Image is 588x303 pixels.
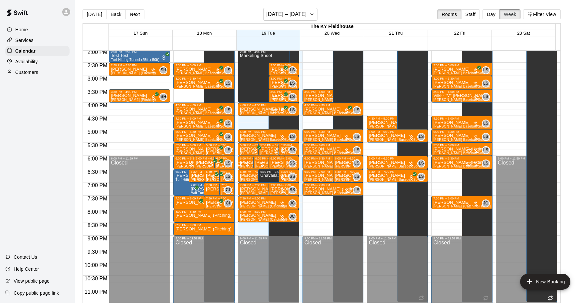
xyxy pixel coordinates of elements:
span: Scott Sizemore [291,146,296,154]
span: [PERSON_NAME] Baseball/Softball (Hitting or Fielding) [271,85,358,88]
span: 5:00 PM [86,129,109,135]
span: [PERSON_NAME] Baseball/Softball (Hitting or Fielding) [175,71,263,75]
div: 6:00 PM – 6:30 PM [286,157,297,160]
span: [PERSON_NAME] Baseball/Softball (Hitting or Fielding) [206,151,294,155]
span: All customers have paid [209,161,215,167]
div: 3:00 PM – 3:30 PM [175,77,233,80]
span: Leo Seminati [485,120,490,128]
div: 6:00 PM – 6:30 PM [175,157,206,160]
span: [PERSON_NAME] Baseball/Softball (Hitting or Fielding) [433,98,521,102]
span: LS [483,120,488,127]
div: Leo Seminati [224,106,232,114]
div: Leo Seminati [482,80,490,88]
div: 4:30 PM – 5:00 PM [433,117,490,120]
span: [PERSON_NAME] (Catching/Hitting) [260,151,318,155]
span: LS [225,147,230,153]
span: LS [483,80,488,87]
div: 5:00 PM – 5:30 PM: Nathan Hacker [431,129,492,143]
span: LS [354,147,359,153]
span: 2:30 PM [86,63,109,68]
div: 2:00 PM – 2:30 PM [111,50,168,54]
span: All customers have paid [215,134,221,141]
span: All customers have paid [279,68,286,74]
div: 3:30 PM – 4:00 PM [304,90,362,94]
span: [PERSON_NAME] Baseball/Softball (Hitting or Fielding) [433,125,521,128]
p: Customers [15,69,38,76]
div: 5:30 PM – 6:00 PM: Kyle Niesen [279,143,299,156]
span: LS [354,160,359,167]
div: 2:30 PM – 3:00 PM [433,64,490,67]
p: Copy public page link [14,290,59,296]
div: 4:00 PM – 4:30 PM: Leo Seminati (Hitting or Fielding) Baseball/Softball [238,103,299,116]
span: LS [225,107,230,114]
span: All customers have paid [279,81,286,88]
span: Leo Seminati [227,80,232,88]
div: 6:00 PM – 6:30 PM: James Niesen [284,156,299,169]
p: Services [15,37,34,44]
div: 2:30 PM – 3:00 PM [271,64,297,67]
span: [PERSON_NAME] Baseball/Softball (Hitting or Fielding) [369,164,457,168]
div: 4:00 PM – 4:30 PM [304,104,362,107]
span: SS [290,147,295,153]
span: Leo Seminati [420,159,425,167]
div: 5:30 PM – 6:00 PM [304,144,362,147]
div: 5:30 PM – 6:00 PM [175,144,223,147]
p: Help Center [14,266,39,272]
div: 2:30 PM – 3:00 PM [175,64,233,67]
div: 6:00 PM – 6:30 PM: William Webster [333,156,364,169]
div: Leo Seminati [482,93,490,101]
div: Leo Seminati [289,93,296,101]
p: Contact Us [14,254,37,260]
span: [PERSON_NAME] (Pitching) [111,71,156,75]
div: 5:30 PM – 6:00 PM: Kaysen Glick [173,143,225,156]
div: Leo Seminati [482,159,490,167]
span: Leo Seminati [291,80,296,88]
span: [PERSON_NAME] Baseball/Softball (Hitting or Fielding) [335,164,423,168]
div: 4:30 PM – 5:00 PM: Leo Seminati (Hitting or Fielding) Baseball/Softball [367,116,428,129]
span: Leo Seminati [420,133,425,141]
div: 5:30 PM – 6:00 PM: Aj Whitley [302,143,364,156]
span: [PERSON_NAME] Baseball/Softball (Hitting or Fielding) [433,71,521,75]
div: 5:00 PM – 5:30 PM [175,130,233,134]
p: View public page [14,278,50,284]
span: All customers have paid [215,148,221,154]
span: Leo Seminati [355,146,361,154]
span: Sean Hughes [162,66,167,74]
a: Customers [5,67,70,77]
div: Leo Seminati [353,146,361,154]
div: 5:30 PM – 6:00 PM [281,144,297,147]
div: Leo Seminati [417,133,425,141]
span: Leo Seminati [227,159,232,167]
div: Leo Seminati [417,159,425,167]
div: 6:30 PM – 7:00 PM: Leo Seminati Baseball/Softball (Hitting or Fielding) [219,169,235,182]
button: Next [125,9,144,19]
span: Leo Seminati [227,133,232,141]
span: 21 Thu [389,31,403,36]
span: [PERSON_NAME] Baseball/Softball (Hitting or Fielding) [175,111,263,115]
div: 6:00 PM – 11:59 PM [498,157,555,160]
span: LS [354,134,359,140]
span: Recurring event [273,108,278,114]
h6: [DATE] – [DATE] [266,10,306,19]
div: 5:30 PM – 6:00 PM: Leo Seminati (Hitting or Fielding) Baseball/Softball [431,143,492,156]
div: Leo Seminati [482,146,490,154]
span: Leo Seminati [355,159,361,167]
span: LS [354,107,359,114]
div: 6:30 PM – 7:00 PM: Rob Lester [238,169,273,182]
button: 17 Sun [133,31,147,36]
span: Scott Sizemore [291,159,296,167]
p: Availability [15,58,38,65]
div: 6:00 PM – 6:30 PM: William Webster [302,156,354,169]
span: Leo Seminati [227,66,232,74]
div: 3:00 PM – 3:30 PM: Abe Klinedinst [431,76,492,89]
span: Leo Seminati [291,93,296,101]
span: [PERSON_NAME] Baseball/Softball (Hitting or Fielding) [304,98,392,102]
div: 3:00 PM – 3:30 PM: Kaleb Hinton [173,76,235,89]
span: All customers have paid [161,54,167,61]
span: [PERSON_NAME] Baseball/Softball (Hitting or Fielding) [240,138,328,142]
div: 6:00 PM – 6:30 PM [216,157,233,160]
span: Leo Seminati [227,120,232,128]
span: LS [290,107,295,114]
button: Staff [461,9,480,19]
